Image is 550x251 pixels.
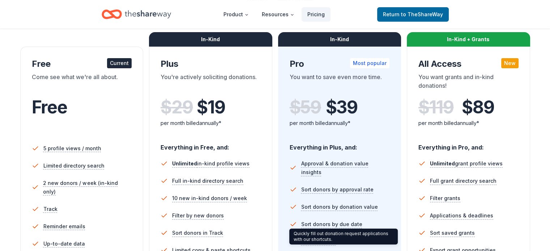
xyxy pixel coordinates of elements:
[172,194,247,203] span: 10 new in-kind donors / week
[218,7,255,22] button: Product
[43,161,105,170] span: Limited directory search
[161,137,261,152] div: Everything in Free, and:
[501,58,519,68] div: New
[107,58,132,68] div: Current
[32,58,132,70] div: Free
[43,239,85,248] span: Up-to-date data
[43,179,132,196] span: 2 new donors / week (in-kind only)
[430,160,503,166] span: grant profile views
[418,137,519,152] div: Everything in Pro, and:
[172,160,250,166] span: in-kind profile views
[32,96,67,118] span: Free
[197,97,225,117] span: $ 19
[172,177,243,185] span: Full in-kind directory search
[290,58,390,70] div: Pro
[278,32,401,47] div: In-Kind
[172,160,197,166] span: Unlimited
[218,6,331,23] nav: Main
[301,159,389,177] span: Approval & donation value insights
[149,32,272,47] div: In-Kind
[102,6,171,23] a: Home
[350,58,389,68] div: Most popular
[290,137,390,152] div: Everything in Plus, and:
[418,58,519,70] div: All Access
[43,222,85,231] span: Reminder emails
[256,7,300,22] button: Resources
[326,97,358,117] span: $ 39
[462,97,494,117] span: $ 89
[290,119,390,127] div: per month billed annually*
[401,11,443,17] span: to TheShareWay
[161,58,261,70] div: Plus
[430,160,455,166] span: Unlimited
[301,185,374,194] span: Sort donors by approval rate
[430,177,496,185] span: Full grant directory search
[172,229,223,237] span: Sort donors in Track
[290,73,390,93] div: You want to save even more time.
[301,203,378,211] span: Sort donors by donation value
[289,229,398,244] div: Quickly fill out donation request applications with our shortcuts.
[418,119,519,127] div: per month billed annually*
[430,229,475,237] span: Sort saved grants
[172,211,224,220] span: Filter by new donors
[377,7,449,22] a: Returnto TheShareWay
[430,211,493,220] span: Applications & deadlines
[302,7,331,22] a: Pricing
[418,73,519,93] div: You want grants and in-kind donations!
[383,10,443,19] span: Return
[43,205,57,213] span: Track
[43,144,101,153] span: 5 profile views / month
[430,194,460,203] span: Filter grants
[301,220,362,229] span: Sort donors by due date
[32,73,132,93] div: Come see what we're all about.
[407,32,530,47] div: In-Kind + Grants
[161,119,261,127] div: per month billed annually*
[161,73,261,93] div: You're actively soliciting donations.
